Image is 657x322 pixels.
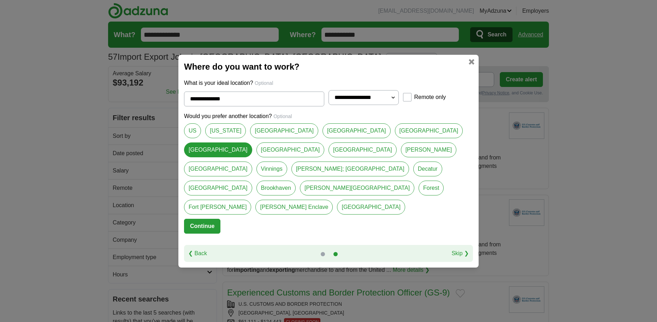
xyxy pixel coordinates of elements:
[184,219,220,234] button: Continue
[419,181,444,195] a: Forest
[300,181,414,195] a: [PERSON_NAME][GEOGRAPHIC_DATA]
[256,181,296,195] a: Brookhaven
[273,113,292,119] span: Optional
[414,93,446,101] label: Remote only
[184,200,251,215] a: Fort [PERSON_NAME]
[184,112,473,121] p: Would you prefer another location?
[184,79,473,87] p: What is your ideal location?
[188,249,207,258] a: ❮ Back
[184,142,252,157] a: [GEOGRAPHIC_DATA]
[184,123,201,138] a: US
[256,162,287,176] a: Vinnings
[328,142,397,157] a: [GEOGRAPHIC_DATA]
[255,80,273,86] span: Optional
[337,200,405,215] a: [GEOGRAPHIC_DATA]
[184,60,473,73] h2: Where do you want to work?
[401,142,457,157] a: [PERSON_NAME]
[205,123,246,138] a: [US_STATE]
[291,162,409,176] a: [PERSON_NAME]; [GEOGRAPHIC_DATA]
[413,162,442,176] a: Decatur
[256,142,325,157] a: [GEOGRAPHIC_DATA]
[184,181,252,195] a: [GEOGRAPHIC_DATA]
[184,162,252,176] a: [GEOGRAPHIC_DATA]
[451,249,469,258] a: Skip ❯
[250,123,318,138] a: [GEOGRAPHIC_DATA]
[322,123,391,138] a: [GEOGRAPHIC_DATA]
[255,200,333,215] a: [PERSON_NAME] Enclave
[395,123,463,138] a: [GEOGRAPHIC_DATA]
